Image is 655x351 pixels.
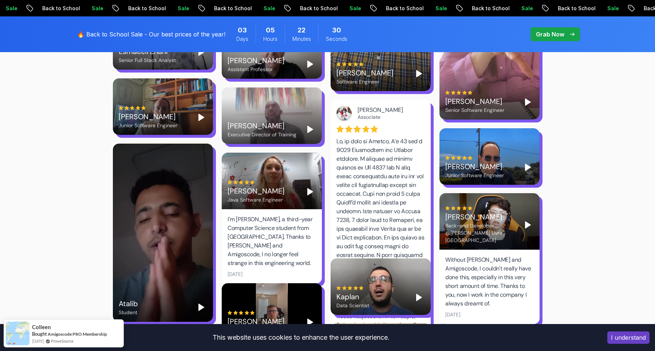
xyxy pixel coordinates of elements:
[445,96,504,106] div: [PERSON_NAME]
[77,30,225,39] p: 🔥 Back to School Sale - Our best prices of the year!
[238,25,247,35] span: 3 Days
[336,68,393,78] div: [PERSON_NAME]
[208,5,257,12] p: Back to School
[171,5,194,12] p: Sale
[379,5,429,12] p: Back to School
[536,30,564,39] p: Grab Now
[304,316,316,328] button: Play
[413,68,425,79] button: Play
[304,186,316,198] button: Play
[228,121,296,131] div: [PERSON_NAME]
[119,56,176,64] div: Senior Full Stack Analyst
[228,196,284,203] div: Java Software Engineer
[332,25,341,35] span: 30 Seconds
[297,25,305,35] span: 22 Minutes
[336,292,369,302] div: Kaplan
[358,114,419,120] div: Associate
[196,112,207,123] button: Play
[228,316,284,327] div: [PERSON_NAME]
[326,35,347,43] span: Seconds
[293,5,343,12] p: Back to School
[257,5,280,12] p: Sale
[515,5,538,12] p: Sale
[522,219,534,231] button: Play
[336,302,369,309] div: Data Scientist
[304,58,316,70] button: Play
[228,186,284,196] div: [PERSON_NAME]
[304,124,316,135] button: Play
[445,106,504,114] div: Senior Software Engineer
[522,96,534,108] button: Play
[445,172,504,179] div: Junior Software Engineer
[36,5,85,12] p: Back to School
[228,270,242,278] div: [DATE]
[32,324,51,330] span: Colleen
[119,112,177,122] div: [PERSON_NAME]
[119,122,177,129] div: Junior Software Engineer
[445,161,504,172] div: [PERSON_NAME]
[292,35,311,43] span: Minutes
[551,5,601,12] p: Back to School
[601,5,624,12] p: Sale
[228,55,284,66] div: [PERSON_NAME]
[122,5,171,12] p: Back to School
[607,331,650,344] button: Accept cookies
[263,35,277,43] span: Hours
[336,106,352,121] img: Bianca Navey avatar
[228,66,284,73] div: Assistant Professor
[236,35,248,43] span: Days
[343,5,366,12] p: Sale
[522,161,534,173] button: Play
[228,215,316,268] div: I'm [PERSON_NAME], a third-year Computer Science student from [GEOGRAPHIC_DATA]. Thanks to [PERSO...
[336,78,393,85] div: Software Engineer
[445,256,534,308] div: Without [PERSON_NAME] and Amigoscode, I couldn't really have done this, especially in this very s...
[6,321,29,345] img: provesource social proof notification image
[5,329,596,346] div: This website uses cookies to enhance the user experience.
[429,5,452,12] p: Sale
[32,338,44,344] span: [DATE]
[266,25,275,35] span: 5 Hours
[85,5,108,12] p: Sale
[119,309,138,316] div: Student
[413,292,425,303] button: Play
[445,212,516,222] div: [PERSON_NAME]
[51,338,74,344] a: ProveSource
[196,301,207,313] button: Play
[119,299,138,309] div: Atalib
[358,106,419,114] div: [PERSON_NAME]
[445,311,460,318] div: [DATE]
[228,131,296,138] div: Executive Director of Training
[48,331,107,337] a: Amigoscode PRO Membership
[445,222,516,244] div: Back-end Developer @[PERSON_NAME] Livre [GEOGRAPHIC_DATA]
[32,331,47,337] span: Bought
[465,5,515,12] p: Back to School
